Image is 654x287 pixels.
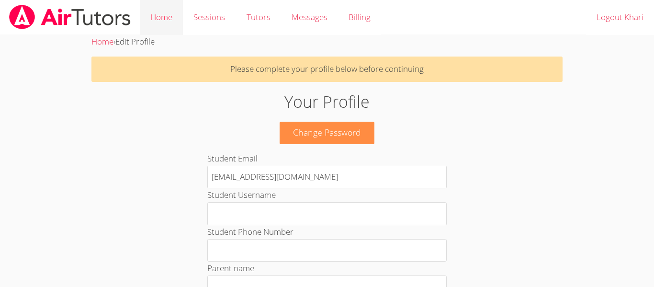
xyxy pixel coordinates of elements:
[115,36,155,47] span: Edit Profile
[207,226,293,237] label: Student Phone Number
[280,122,374,144] a: Change Password
[150,90,504,114] h1: Your Profile
[91,57,563,82] p: Please complete your profile below before continuing
[91,35,563,49] div: ›
[8,5,132,29] img: airtutors_banner-c4298cdbf04f3fff15de1276eac7730deb9818008684d7c2e4769d2f7ddbe033.png
[207,263,254,274] label: Parent name
[91,36,113,47] a: Home
[207,153,258,164] label: Student Email
[292,11,327,23] span: Messages
[207,189,276,200] label: Student Username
